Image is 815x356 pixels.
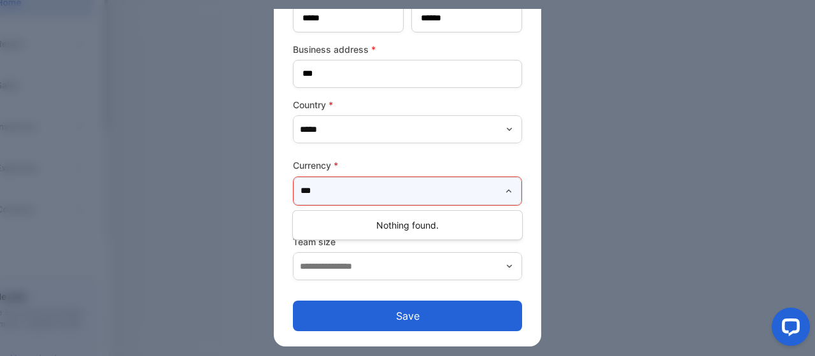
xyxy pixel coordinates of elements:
[293,301,522,331] button: Save
[293,213,522,237] div: Nothing found.
[293,208,522,225] p: This field is required
[293,235,522,248] label: Team size
[762,303,815,356] iframe: LiveChat chat widget
[293,159,522,172] label: Currency
[293,43,522,56] label: Business address
[293,98,522,111] label: Country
